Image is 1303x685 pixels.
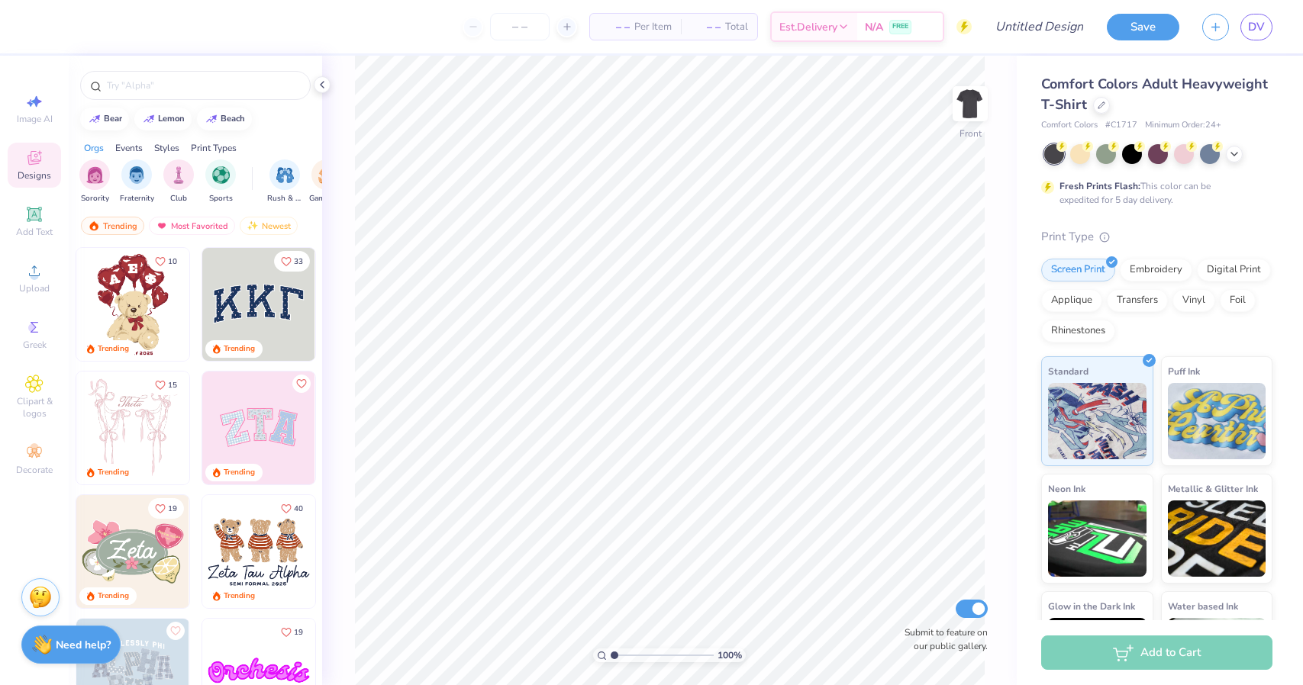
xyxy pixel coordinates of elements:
[148,251,184,272] button: Like
[960,127,982,140] div: Front
[690,19,721,35] span: – –
[168,505,177,513] span: 19
[294,505,303,513] span: 40
[294,629,303,636] span: 19
[896,626,988,653] label: Submit to feature on our public gallery.
[205,159,236,204] div: filter for Sports
[189,371,302,484] img: d12a98c7-f0f7-4345-bf3a-b9f1b718b86e
[189,248,302,361] img: e74243e0-e378-47aa-a400-bc6bcb25063a
[309,193,344,204] span: Game Day
[202,248,315,361] img: 3b9aba4f-e317-4aa7-a679-c95a879539bd
[1059,179,1247,207] div: This color can be expedited for 5 day delivery.
[166,622,185,640] button: Like
[98,467,129,478] div: Trending
[1105,119,1137,132] span: # C1717
[309,159,344,204] button: filter button
[718,648,742,662] span: 100 %
[1168,481,1258,497] span: Metallic & Glitter Ink
[80,108,129,130] button: bear
[86,166,104,184] img: Sorority Image
[81,217,144,235] div: Trending
[1220,289,1256,312] div: Foil
[189,495,302,608] img: d6d5c6c6-9b9a-4053-be8a-bdf4bacb006d
[224,467,255,478] div: Trending
[1048,383,1147,459] img: Standard
[143,114,155,124] img: trend_line.gif
[1145,119,1221,132] span: Minimum Order: 24 +
[634,19,672,35] span: Per Item
[1168,500,1266,577] img: Metallic & Glitter Ink
[1041,320,1115,342] div: Rhinestones
[314,371,427,484] img: 5ee11766-d822-42f5-ad4e-763472bf8dcf
[148,498,184,519] button: Like
[56,638,111,652] strong: Need help?
[163,159,194,204] button: filter button
[158,114,185,123] div: lemon
[224,343,255,355] div: Trending
[84,141,104,155] div: Orgs
[202,371,315,484] img: 9980f5e8-e6a1-4b4a-8839-2b0e9349023c
[1041,289,1102,312] div: Applique
[149,217,235,235] div: Most Favorited
[76,495,189,608] img: 010ceb09-c6fc-40d9-b71e-e3f087f73ee6
[490,13,550,40] input: – –
[168,258,177,265] span: 10
[1048,481,1085,497] span: Neon Ink
[88,220,100,231] img: trending.gif
[76,371,189,484] img: 83dda5b0-2158-48ca-832c-f6b4ef4c4536
[725,19,748,35] span: Total
[81,193,109,204] span: Sorority
[1107,14,1179,40] button: Save
[1168,383,1266,459] img: Puff Ink
[274,498,310,519] button: Like
[292,375,311,393] button: Like
[148,375,184,395] button: Like
[212,166,230,184] img: Sports Image
[168,381,177,389] span: 15
[105,78,301,93] input: Try "Alpha"
[120,159,154,204] button: filter button
[128,166,145,184] img: Fraternity Image
[865,19,883,35] span: N/A
[1240,14,1272,40] a: DV
[1048,598,1135,614] span: Glow in the Dark Ink
[1048,500,1147,577] img: Neon Ink
[274,251,310,272] button: Like
[98,590,129,602] div: Trending
[267,193,302,204] span: Rush & Bid
[1168,598,1238,614] span: Water based Ink
[17,113,53,125] span: Image AI
[314,248,427,361] img: edfb13fc-0e43-44eb-bea2-bf7fc0dd67f9
[247,220,259,231] img: Newest.gif
[79,159,110,204] div: filter for Sorority
[79,159,110,204] button: filter button
[1120,259,1192,281] div: Embroidery
[1041,228,1272,246] div: Print Type
[1248,18,1265,36] span: DV
[276,166,294,184] img: Rush & Bid Image
[294,258,303,265] span: 33
[240,217,298,235] div: Newest
[76,248,189,361] img: 587403a7-0594-4a7f-b2bd-0ca67a3ff8dd
[221,114,245,123] div: beach
[154,141,179,155] div: Styles
[16,226,53,238] span: Add Text
[209,193,233,204] span: Sports
[1107,289,1168,312] div: Transfers
[191,141,237,155] div: Print Types
[1041,75,1268,114] span: Comfort Colors Adult Heavyweight T-Shirt
[274,622,310,642] button: Like
[1168,363,1200,379] span: Puff Ink
[314,495,427,608] img: d12c9beb-9502-45c7-ae94-40b97fdd6040
[318,166,336,184] img: Game Day Image
[170,166,187,184] img: Club Image
[983,11,1095,42] input: Untitled Design
[163,159,194,204] div: filter for Club
[1041,259,1115,281] div: Screen Print
[156,220,168,231] img: most_fav.gif
[170,193,187,204] span: Club
[892,21,908,32] span: FREE
[779,19,837,35] span: Est. Delivery
[8,395,61,420] span: Clipart & logos
[98,343,129,355] div: Trending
